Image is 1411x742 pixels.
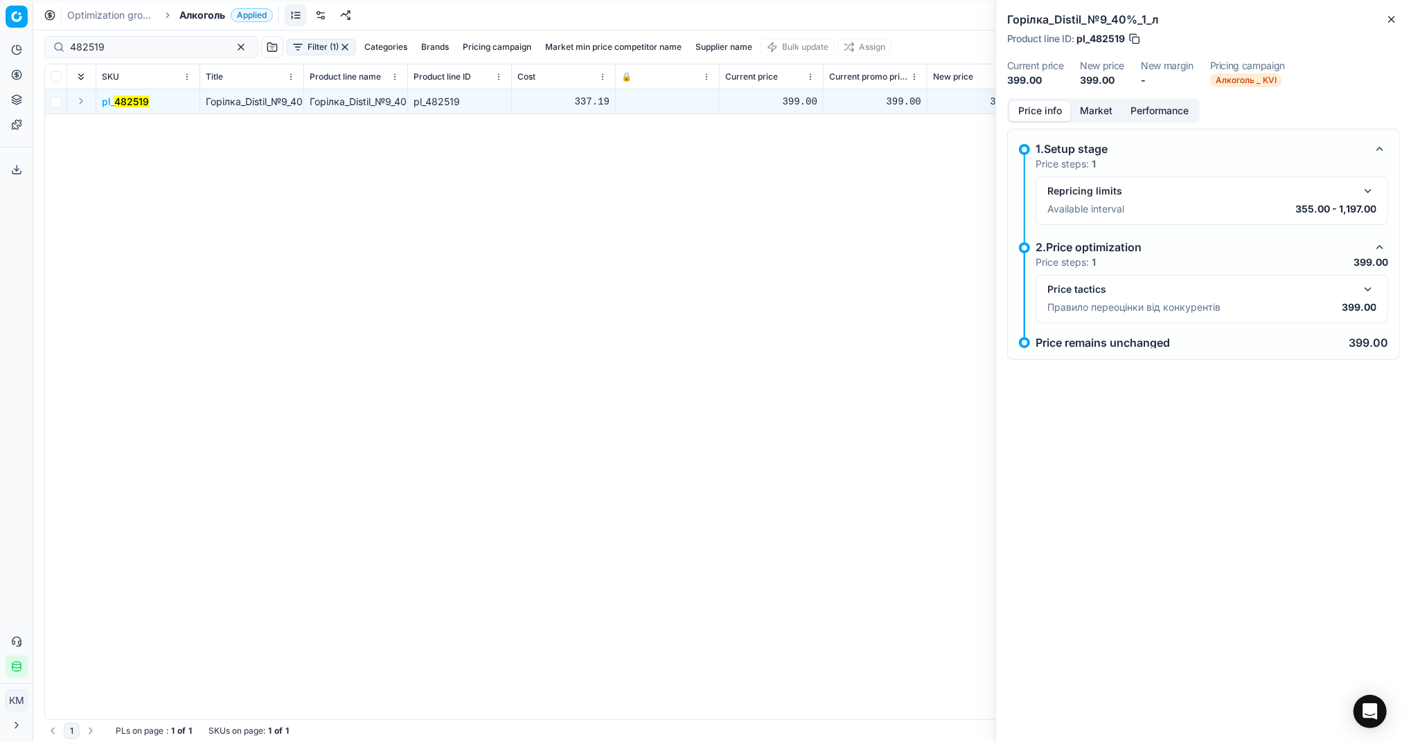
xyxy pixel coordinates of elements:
[116,725,163,736] span: PLs on page
[540,39,687,55] button: Market min price competitor name
[286,39,356,55] button: Filter (1)
[1036,255,1096,269] p: Price steps:
[1092,158,1096,170] strong: 1
[6,689,28,712] button: КM
[933,71,973,82] span: New price
[1295,202,1376,216] p: 355.00 - 1,197.00
[102,95,149,109] span: pl_
[1092,256,1096,268] strong: 1
[1047,300,1221,314] p: Правило переоцінки від конкурентів
[171,725,175,736] strong: 1
[1210,73,1282,87] span: Алкоголь _ KVI
[44,723,61,739] button: Go to previous page
[725,71,778,82] span: Current price
[1007,11,1400,28] h2: Горілка_Distil_№9_40%_1_л
[208,725,265,736] span: SKUs on page :
[414,71,471,82] span: Product line ID
[285,725,289,736] strong: 1
[1047,202,1124,216] p: Available interval
[116,725,192,736] div: :
[206,96,329,107] span: Горілка_Distil_№9_40%_1_л
[1210,61,1285,71] dt: Pricing campaign
[114,96,149,107] mark: 482519
[1121,101,1198,121] button: Performance
[1036,239,1366,255] div: 2.Price optimization
[1080,73,1124,87] dd: 399.00
[1141,73,1193,87] dd: -
[416,39,454,55] button: Brands
[725,95,817,109] div: 399.00
[690,39,758,55] button: Supplier name
[1036,337,1170,348] p: Price remains unchanged
[206,71,223,82] span: Title
[179,8,225,22] span: Алкоголь
[457,39,537,55] button: Pricing campaign
[359,39,413,55] button: Categories
[70,40,222,54] input: Search by SKU or title
[102,71,119,82] span: SKU
[829,95,921,109] div: 399.00
[179,8,273,22] span: АлкогольApplied
[310,95,402,109] div: Горілка_Distil_№9_40%_1_л
[1141,61,1193,71] dt: New margin
[1080,61,1124,71] dt: New price
[1354,695,1387,728] div: Open Intercom Messenger
[621,71,632,82] span: 🔒
[1007,34,1074,44] span: Product line ID :
[829,71,907,82] span: Current promo price
[933,95,1025,109] div: 399.00
[73,69,89,85] button: Expand all
[1007,61,1063,71] dt: Current price
[1076,32,1125,46] span: pl_482519
[1071,101,1121,121] button: Market
[82,723,99,739] button: Go to next page
[177,725,186,736] strong: of
[310,71,381,82] span: Product line name
[188,725,192,736] strong: 1
[67,8,273,22] nav: breadcrumb
[1036,157,1096,171] p: Price steps:
[1349,337,1388,348] p: 399.00
[1036,141,1366,157] div: 1.Setup stage
[102,95,149,109] button: pl_482519
[517,95,610,109] div: 337.19
[837,39,891,55] button: Assign
[414,95,506,109] div: pl_482519
[268,725,272,736] strong: 1
[517,71,535,82] span: Cost
[274,725,283,736] strong: of
[1354,255,1388,269] p: 399.00
[761,39,835,55] button: Bulk update
[73,93,89,109] button: Expand
[6,690,27,711] span: КM
[44,723,99,739] nav: pagination
[1047,184,1354,198] div: Repricing limits
[1342,300,1376,314] p: 399.00
[1007,73,1063,87] dd: 399.00
[1009,101,1071,121] button: Price info
[67,8,156,22] a: Optimization groups
[64,723,80,739] button: 1
[1047,282,1354,296] div: Price tactics
[231,8,273,22] span: Applied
